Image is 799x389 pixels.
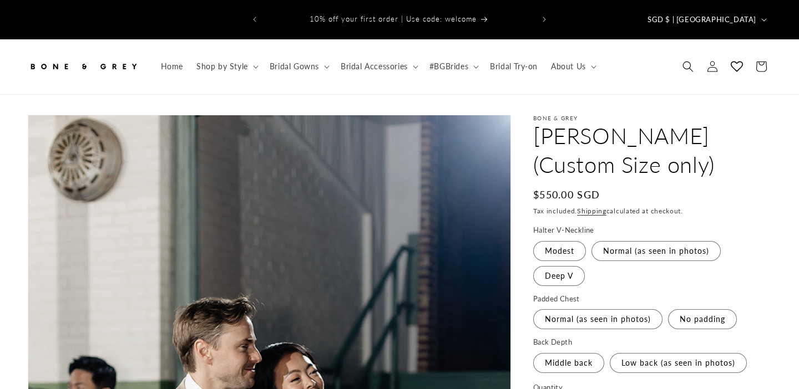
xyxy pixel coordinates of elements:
summary: Bridal Accessories [334,55,423,78]
button: SGD $ | [GEOGRAPHIC_DATA] [641,9,771,30]
a: Bone and Grey Bridal [24,50,143,83]
label: No padding [668,309,737,329]
div: Tax included. calculated at checkout. [533,206,771,217]
span: SGD $ | [GEOGRAPHIC_DATA] [648,14,756,25]
legend: Halter V-Neckline [533,225,595,236]
label: Normal (as seen in photos) [533,309,663,329]
label: Normal (as seen in photos) [591,241,721,261]
span: #BGBrides [429,62,468,71]
span: Bridal Accessories [341,62,408,71]
a: Bridal Try-on [483,55,544,78]
summary: Search [676,54,700,79]
span: 10% off your first order | Use code: welcome [310,14,477,23]
button: Next announcement [532,9,557,30]
summary: Bridal Gowns [263,55,334,78]
p: Bone & Grey [533,115,771,121]
a: Shipping [577,207,606,215]
summary: About Us [544,55,601,78]
label: Middle back [533,353,604,373]
legend: Back Depth [533,337,573,348]
span: Bridal Gowns [270,62,319,71]
summary: #BGBrides [423,55,483,78]
label: Low back (as seen in photos) [610,353,747,373]
span: Bridal Try-on [490,62,538,71]
span: $550.00 SGD [533,187,600,202]
legend: Padded Chest [533,294,581,305]
span: About Us [551,62,586,71]
label: Modest [533,241,586,261]
summary: Shop by Style [190,55,263,78]
h1: [PERSON_NAME] (Custom Size only) [533,121,771,179]
span: Home [161,62,183,71]
img: Bone and Grey Bridal [28,54,139,79]
span: Shop by Style [196,62,248,71]
label: Deep V [533,266,585,286]
a: Home [154,55,190,78]
button: Previous announcement [242,9,267,30]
